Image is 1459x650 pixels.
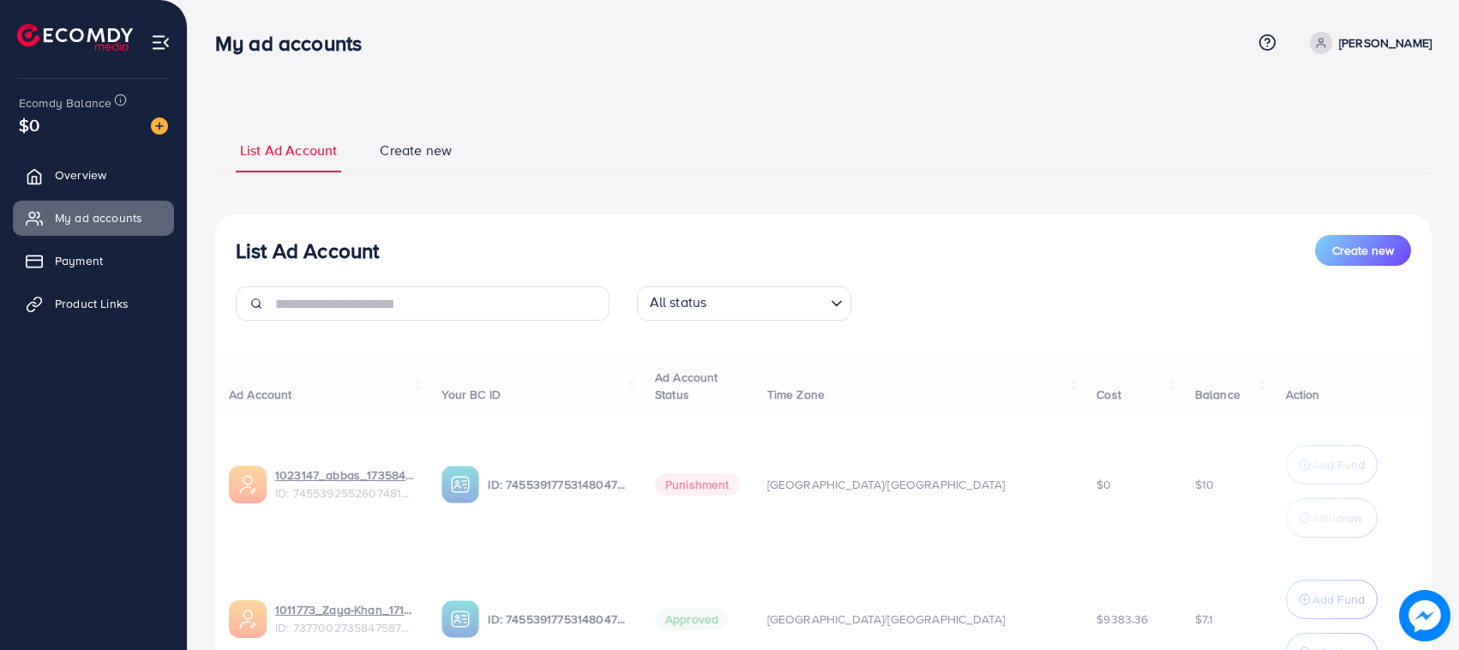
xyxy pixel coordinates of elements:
[55,252,103,269] span: Payment
[637,286,851,321] div: Search for option
[646,289,711,316] span: All status
[151,33,171,52] img: menu
[19,94,111,111] span: Ecomdy Balance
[1339,33,1432,53] p: [PERSON_NAME]
[17,24,133,51] img: logo
[380,141,452,160] span: Create new
[55,166,106,184] span: Overview
[13,158,174,192] a: Overview
[13,286,174,321] a: Product Links
[1315,235,1411,266] button: Create new
[19,112,39,137] span: $0
[13,201,174,235] a: My ad accounts
[1332,242,1394,259] span: Create new
[236,238,379,263] h3: List Ad Account
[13,244,174,278] a: Payment
[151,117,168,135] img: image
[711,290,823,316] input: Search for option
[1303,32,1432,54] a: [PERSON_NAME]
[55,295,129,312] span: Product Links
[215,31,375,56] h3: My ad accounts
[55,209,142,226] span: My ad accounts
[240,141,337,160] span: List Ad Account
[1400,591,1450,641] img: image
